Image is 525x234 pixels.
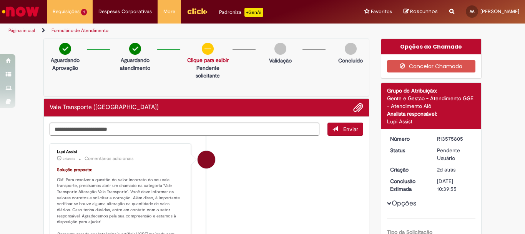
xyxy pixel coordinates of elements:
h2: Vale Transporte (VT) Histórico de tíquete [50,104,159,111]
button: Cancelar Chamado [387,60,476,72]
div: Lupi Assist [198,151,215,168]
span: Favoritos [371,8,392,15]
p: Aguardando atendimento [117,56,153,72]
span: 1 [81,9,87,15]
img: check-circle-green.png [59,43,71,55]
p: Validação [269,57,292,64]
img: click_logo_yellow_360x200.png [187,5,208,17]
span: 2d atrás [63,157,75,161]
img: img-circle-grey.png [345,43,357,55]
a: Clique para exibir [187,57,229,64]
ul: Trilhas de página [6,24,344,38]
img: img-circle-grey.png [274,43,286,55]
div: R13575805 [437,135,473,143]
p: +GenAi [244,8,263,17]
p: Aguardando Aprovação [47,56,83,72]
img: circle-minus.png [202,43,214,55]
font: Solução proposta: [57,167,92,173]
a: Rascunhos [404,8,438,15]
img: ServiceNow [1,4,40,19]
p: Pendente solicitante [187,64,229,79]
div: Gente e Gestão - Atendimento GGE - Atendimento Alô [387,94,476,110]
span: 2d atrás [437,166,455,173]
div: [DATE] 10:39:55 [437,177,473,193]
div: Opções do Chamado [381,39,482,54]
div: Padroniza [219,8,263,17]
span: Enviar [343,126,358,133]
a: Página inicial [8,27,35,34]
span: Despesas Corporativas [98,8,152,15]
span: Requisições [53,8,80,15]
a: Formulário de Atendimento [52,27,108,34]
div: Pendente Usuário [437,146,473,162]
img: check-circle-green.png [129,43,141,55]
small: Comentários adicionais [85,155,134,162]
span: More [163,8,175,15]
span: AA [470,9,474,14]
dt: Número [384,135,432,143]
button: Adicionar anexos [353,103,363,113]
button: Enviar [327,123,363,136]
span: [PERSON_NAME] [480,8,519,15]
div: Grupo de Atribuição: [387,87,476,94]
span: Rascunhos [410,8,438,15]
div: Lupi Assist [387,118,476,125]
dt: Conclusão Estimada [384,177,432,193]
div: Analista responsável: [387,110,476,118]
dt: Status [384,146,432,154]
dt: Criação [384,166,432,173]
div: 29/09/2025 10:39:46 [437,166,473,173]
p: Concluído [338,57,363,64]
textarea: Digite sua mensagem aqui... [50,123,319,136]
div: Lupi Assist [57,150,185,154]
